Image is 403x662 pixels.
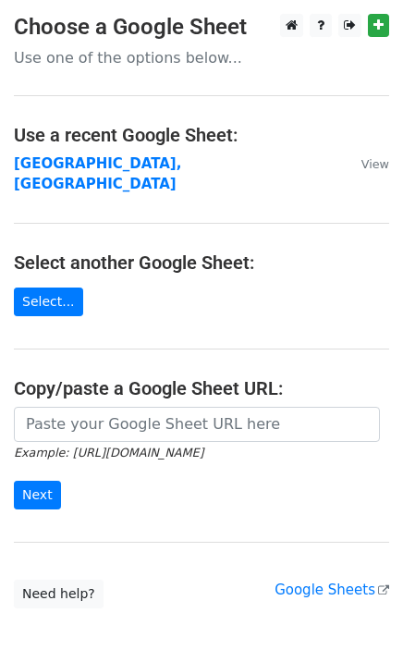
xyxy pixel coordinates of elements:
[361,157,389,171] small: View
[14,481,61,509] input: Next
[14,48,389,67] p: Use one of the options below...
[343,155,389,172] a: View
[14,251,389,274] h4: Select another Google Sheet:
[14,124,389,146] h4: Use a recent Google Sheet:
[275,582,389,598] a: Google Sheets
[14,446,203,460] small: Example: [URL][DOMAIN_NAME]
[14,155,181,193] a: [GEOGRAPHIC_DATA], [GEOGRAPHIC_DATA]
[14,288,83,316] a: Select...
[14,580,104,608] a: Need help?
[14,14,389,41] h3: Choose a Google Sheet
[14,407,380,442] input: Paste your Google Sheet URL here
[14,377,389,399] h4: Copy/paste a Google Sheet URL:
